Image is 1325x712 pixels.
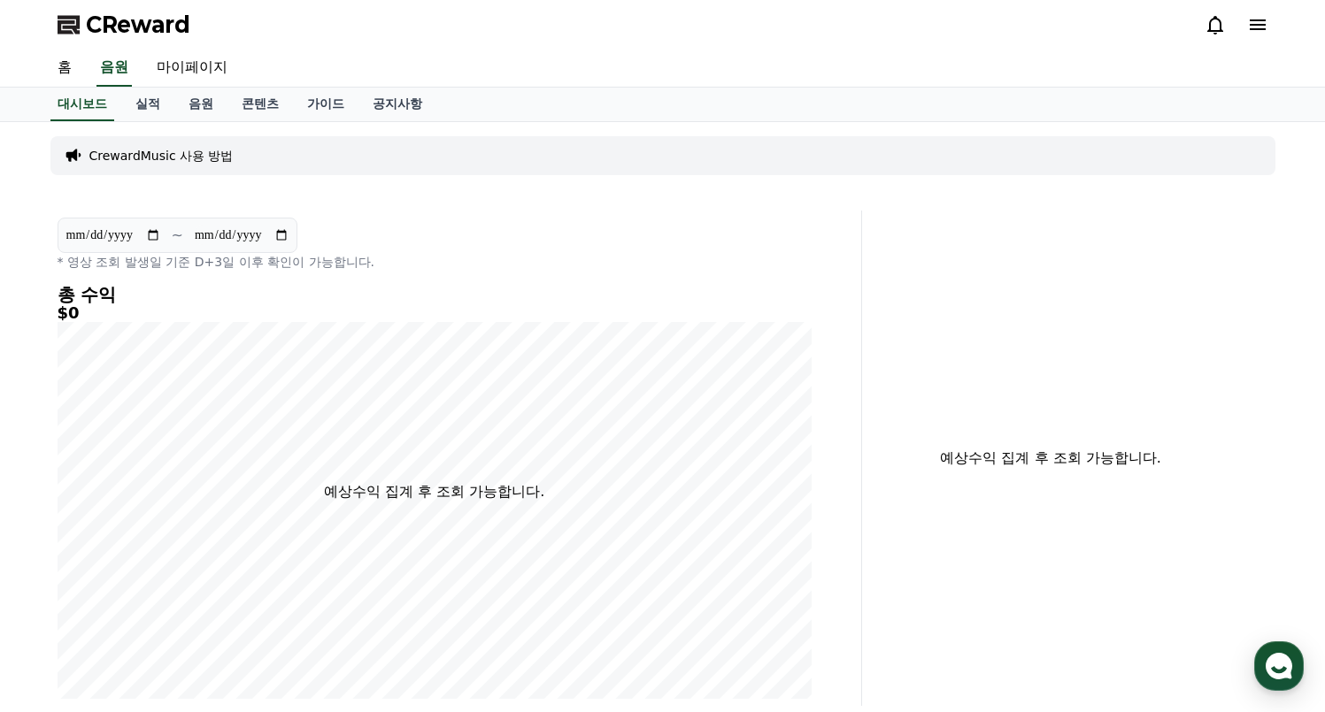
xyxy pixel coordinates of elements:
p: 예상수익 집계 후 조회 가능합니다. [876,448,1226,469]
button: 운영시간 보기 [225,140,324,161]
span: 대화 [162,588,183,602]
a: CReward [58,11,190,39]
a: 홈 [43,50,86,87]
a: 대화 [117,561,228,605]
a: 홈 [5,561,117,605]
a: CrewardMusic 사용 방법 [89,147,234,165]
a: CReward안녕하세요 크리워드입니다.문의사항을 남겨주세요 :) [21,180,324,249]
a: 음원 [174,88,227,121]
h4: 총 수익 [58,285,812,304]
span: 홈 [56,587,66,601]
a: 가이드 [293,88,358,121]
span: CReward [86,11,190,39]
p: ~ [172,225,183,246]
a: 설정 [228,561,340,605]
a: 문의하기 [25,260,320,302]
a: 공지사항 [358,88,436,121]
h5: $0 [58,304,812,322]
span: 설정 [273,587,295,601]
div: 안녕하세요 크리워드입니다. [65,203,289,221]
a: 콘텐츠 [227,88,293,121]
a: 음원 [96,50,132,87]
a: 대시보드 [50,88,114,121]
a: 마이페이지 [143,50,242,87]
span: 내일 오전 8:30부터 운영해요 [112,310,255,324]
div: CReward [65,188,324,203]
a: 채널톡이용중 [135,352,211,366]
b: 채널톡 [152,353,181,364]
span: 이용중 [152,353,211,364]
p: * 영상 조회 발생일 기준 D+3일 이후 확인이 가능합니다. [58,253,812,271]
p: 예상수익 집계 후 조회 가능합니다. [324,481,544,502]
div: 문의사항을 남겨주세요 :) [65,221,289,239]
a: 실적 [121,88,174,121]
span: 운영시간 보기 [232,142,304,158]
span: 문의하기 [136,272,189,290]
h1: CReward [21,133,125,161]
